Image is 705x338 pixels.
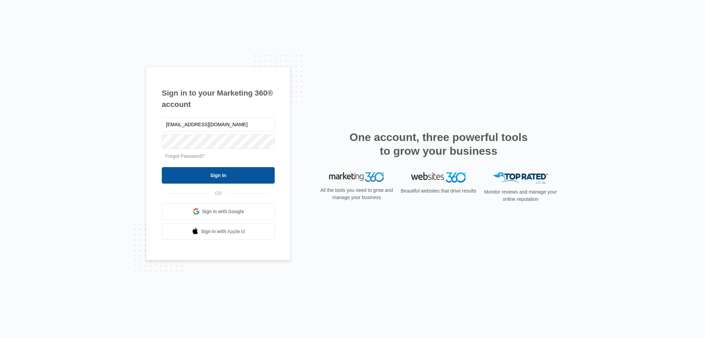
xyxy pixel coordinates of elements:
[210,190,227,197] span: OR
[162,203,275,220] a: Sign in with Google
[493,172,548,184] img: Top Rated Local
[411,172,466,182] img: Websites 360
[400,187,477,195] p: Beautiful websites that drive results
[201,228,245,235] span: Sign in with Apple Id
[162,87,275,110] h1: Sign in to your Marketing 360® account
[162,223,275,240] a: Sign in with Apple Id
[202,208,244,215] span: Sign in with Google
[162,167,275,184] input: Sign In
[318,187,395,201] p: All the tools you need to grow and manage your business
[165,153,204,159] a: Forgot Password?
[329,172,384,182] img: Marketing 360
[482,188,559,203] p: Monitor reviews and manage your online reputation
[162,117,275,132] input: Email
[347,130,530,158] h2: One account, three powerful tools to grow your business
